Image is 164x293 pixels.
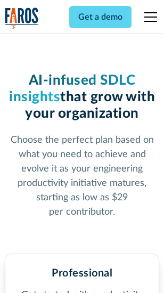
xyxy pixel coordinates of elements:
p: Choose the perfect plan based on what you need to achieve and evolve it as your engineering produ... [5,133,159,219]
a: Get a demo [69,6,132,28]
span: AI-infused SDLC insights [9,74,135,104]
h2: Professional [52,267,112,280]
img: Logo of the analytics and reporting company Faros. [5,7,39,29]
div: menu [138,4,159,30]
a: home [5,7,39,29]
h1: that grow with your organization [5,72,159,123]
